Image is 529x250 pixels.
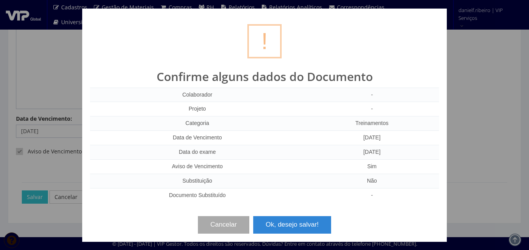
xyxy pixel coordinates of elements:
[247,24,282,58] div: !
[90,102,305,116] td: Projeto
[305,88,439,102] td: -
[90,174,305,188] td: Substituição
[305,160,439,174] td: Sim
[90,116,305,131] td: Categoria
[305,131,439,145] td: [DATE]
[305,174,439,188] td: Não
[90,88,305,102] td: Colaborador
[305,116,439,131] td: Treinamentos
[198,216,249,233] button: Cancelar
[305,145,439,160] td: [DATE]
[90,70,439,83] h2: Confirme alguns dados do Documento
[305,102,439,116] td: -
[305,188,439,202] td: -
[90,145,305,160] td: Data do exame
[90,131,305,145] td: Data de Vencimento
[90,188,305,202] td: Documento Substituído
[90,160,305,174] td: Aviso de Vencimento
[253,216,331,233] button: Ok, desejo salvar!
